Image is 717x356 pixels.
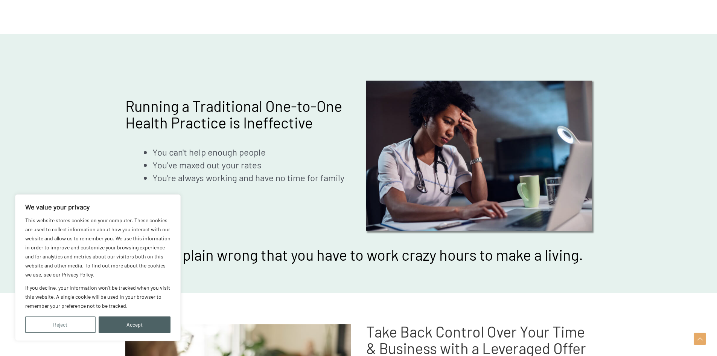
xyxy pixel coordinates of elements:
div: We value your privacy [15,194,181,341]
img: African American female doctor with headache working on laptop. [366,81,592,231]
span: Running a Traditional One-to-One Health Practice is Ineffective [125,97,342,131]
p: If you decline, your information won’t be tracked when you visit this website. A single cookie wi... [25,283,170,310]
p: We value your privacy [25,202,170,211]
p: This website stores cookies on your computer. These cookies are used to collect information about... [25,216,170,279]
li: You're always working and have no time for family [152,171,351,184]
button: Reject [25,316,96,333]
button: Accept [99,316,171,333]
li: You've maxed out your rates [152,159,351,171]
span: It's just plain wrong that you have to work crazy hours to make a living. [134,246,583,264]
li: You can't help enough people [152,146,351,159]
